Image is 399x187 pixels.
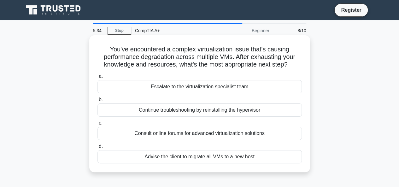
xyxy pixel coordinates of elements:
[131,24,218,37] div: CompTIA A+
[97,150,302,163] div: Advise the client to migrate all VMs to a new host
[99,120,103,126] span: c.
[108,27,131,35] a: Stop
[97,127,302,140] div: Consult online forums for advanced virtualization solutions
[97,45,302,69] h5: You've encountered a complex virtualization issue that's causing performance degradation across m...
[273,24,310,37] div: 8/10
[89,24,108,37] div: 5:34
[337,6,365,14] a: Register
[99,143,103,149] span: d.
[99,73,103,79] span: a.
[97,80,302,93] div: Escalate to the virtualization specialist team
[218,24,273,37] div: Beginner
[99,97,103,102] span: b.
[97,103,302,117] div: Continue troubleshooting by reinstalling the hypervisor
